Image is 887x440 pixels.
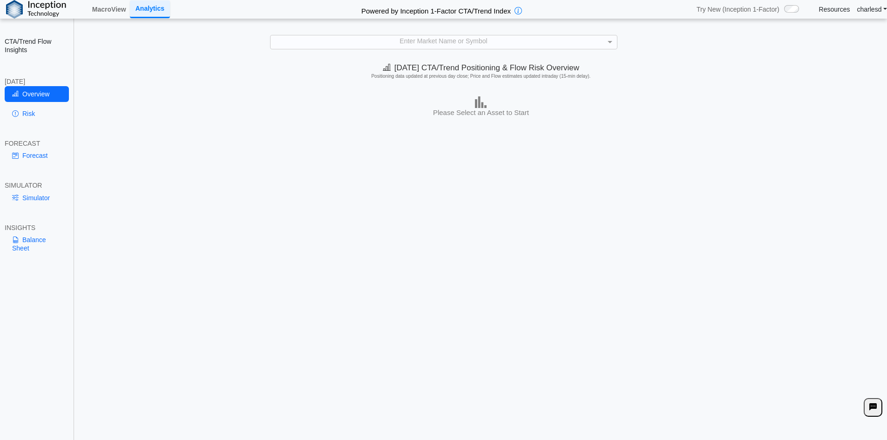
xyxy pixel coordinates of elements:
[857,5,887,14] a: charlesd
[358,3,515,16] h2: Powered by Inception 1-Factor CTA/Trend Index
[5,106,69,122] a: Risk
[5,232,69,256] a: Balance Sheet
[5,86,69,102] a: Overview
[5,148,69,163] a: Forecast
[819,5,850,14] a: Resources
[697,5,779,14] span: Try New (Inception 1-Factor)
[271,35,617,48] div: Enter Market Name or Symbol
[5,77,69,86] div: [DATE]
[5,37,69,54] h2: CTA/Trend Flow Insights
[130,0,170,18] a: Analytics
[88,1,130,17] a: MacroView
[5,190,69,206] a: Simulator
[5,181,69,190] div: SIMULATOR
[5,139,69,148] div: FORECAST
[383,63,579,72] span: [DATE] CTA/Trend Positioning & Flow Risk Overview
[5,223,69,232] div: INSIGHTS
[475,96,487,108] img: bar-chart.png
[77,108,885,117] h3: Please Select an Asset to Start
[79,74,883,79] h5: Positioning data updated at previous day close; Price and Flow estimates updated intraday (15-min...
